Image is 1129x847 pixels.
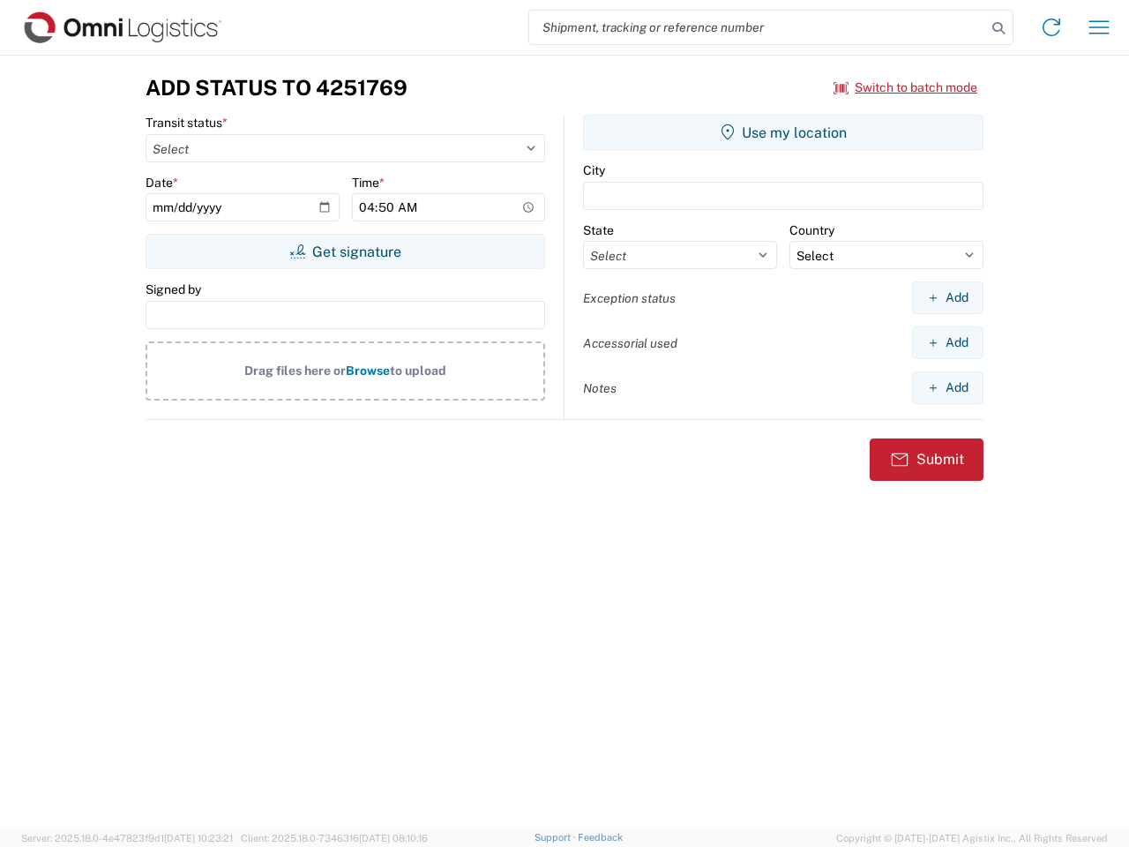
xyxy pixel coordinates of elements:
[146,115,228,131] label: Transit status
[535,832,579,843] a: Support
[912,371,983,404] button: Add
[583,115,983,150] button: Use my location
[834,73,977,102] button: Switch to batch mode
[583,222,614,238] label: State
[146,234,545,269] button: Get signature
[146,75,407,101] h3: Add Status to 4251769
[529,11,986,44] input: Shipment, tracking or reference number
[583,380,617,396] label: Notes
[789,222,834,238] label: Country
[241,833,428,843] span: Client: 2025.18.0-7346316
[870,438,983,481] button: Submit
[346,364,390,378] span: Browse
[583,335,677,351] label: Accessorial used
[164,833,233,843] span: [DATE] 10:23:21
[583,162,605,178] label: City
[912,281,983,314] button: Add
[390,364,446,378] span: to upload
[578,832,623,843] a: Feedback
[912,326,983,359] button: Add
[352,175,385,191] label: Time
[836,830,1108,846] span: Copyright © [DATE]-[DATE] Agistix Inc., All Rights Reserved
[146,281,201,297] label: Signed by
[244,364,346,378] span: Drag files here or
[583,290,676,306] label: Exception status
[21,833,233,843] span: Server: 2025.18.0-4e47823f9d1
[146,175,178,191] label: Date
[359,833,428,843] span: [DATE] 08:10:16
